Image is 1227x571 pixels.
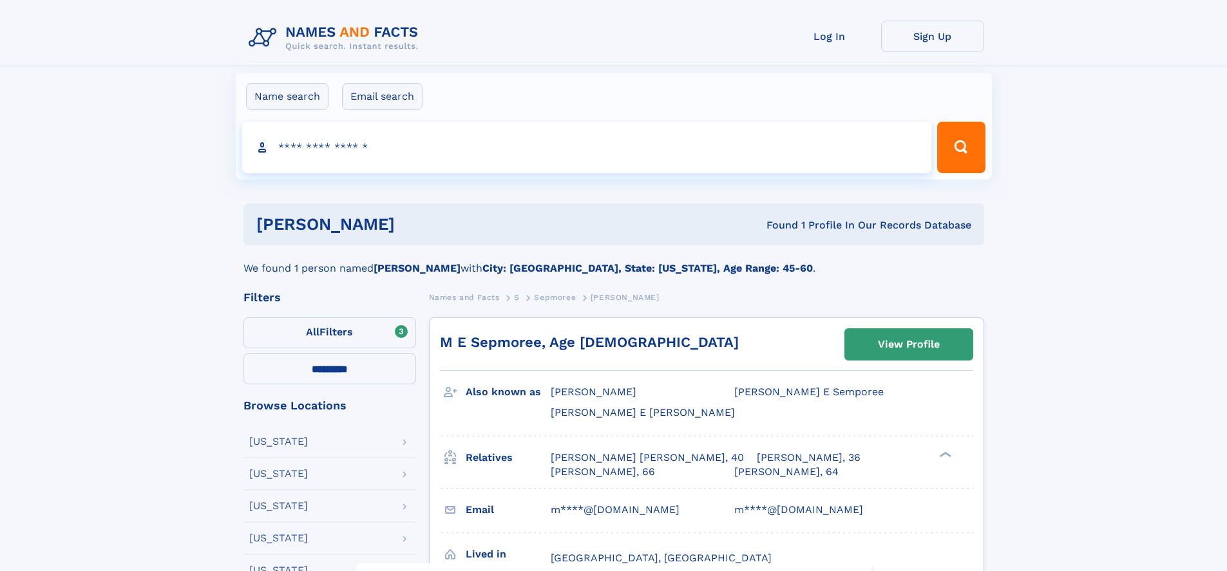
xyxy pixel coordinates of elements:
span: [PERSON_NAME] [591,293,660,302]
div: [US_STATE] [249,436,308,447]
span: [GEOGRAPHIC_DATA], [GEOGRAPHIC_DATA] [551,552,772,564]
input: search input [242,122,932,173]
span: [PERSON_NAME] E [PERSON_NAME] [551,406,735,418]
span: [PERSON_NAME] E Semporee [734,386,884,398]
h1: [PERSON_NAME] [256,216,581,232]
a: View Profile [845,329,973,360]
div: ❯ [937,450,952,458]
img: Logo Names and Facts [243,21,429,55]
label: Name search [246,83,328,110]
a: [PERSON_NAME] [PERSON_NAME], 40 [551,451,744,465]
span: Sepmoree [534,293,576,302]
div: Filters [243,292,416,303]
a: Log In [778,21,881,52]
div: [US_STATE] [249,469,308,479]
a: Names and Facts [429,289,500,305]
span: [PERSON_NAME] [551,386,636,398]
button: Search Button [937,122,985,173]
a: [PERSON_NAME], 36 [757,451,861,465]
div: [US_STATE] [249,501,308,511]
h3: Relatives [466,447,551,469]
div: [US_STATE] [249,533,308,543]
a: [PERSON_NAME], 66 [551,465,655,479]
label: Email search [342,83,423,110]
h3: Lived in [466,543,551,565]
div: Found 1 Profile In Our Records Database [580,218,971,232]
div: We found 1 person named with . [243,245,984,276]
div: View Profile [878,330,940,359]
b: City: [GEOGRAPHIC_DATA], State: [US_STATE], Age Range: 45-60 [482,262,813,274]
a: Sepmoree [534,289,576,305]
h3: Also known as [466,381,551,403]
a: M E Sepmoree, Age [DEMOGRAPHIC_DATA] [440,334,739,350]
b: [PERSON_NAME] [374,262,461,274]
span: All [306,326,319,338]
a: [PERSON_NAME], 64 [734,465,839,479]
span: S [514,293,520,302]
div: Browse Locations [243,400,416,411]
a: S [514,289,520,305]
h3: Email [466,499,551,521]
label: Filters [243,317,416,348]
a: Sign Up [881,21,984,52]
